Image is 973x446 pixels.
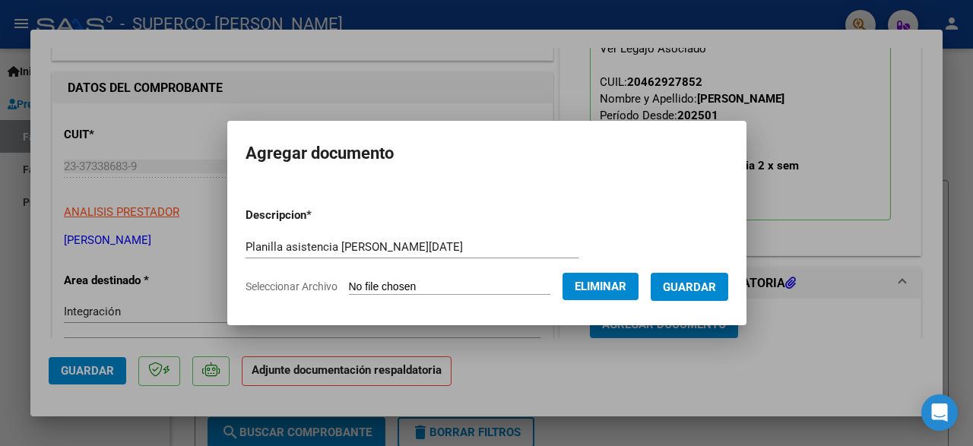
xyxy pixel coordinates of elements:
div: Open Intercom Messenger [921,394,958,431]
button: Guardar [651,273,728,301]
p: Descripcion [246,207,391,224]
span: Seleccionar Archivo [246,280,338,293]
span: Guardar [663,280,716,294]
button: Eliminar [563,273,639,300]
h2: Agregar documento [246,139,728,168]
span: Eliminar [575,280,626,293]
